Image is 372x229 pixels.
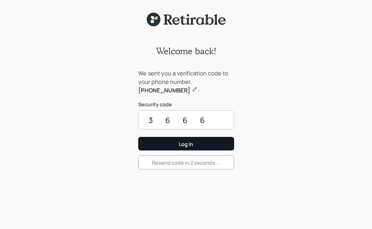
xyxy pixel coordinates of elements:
div: Resend code in 2 seconds... [152,159,220,166]
div: Log In [179,141,193,148]
label: Security code [138,101,234,108]
div: We sent you a verification code to your phone number, : [138,69,234,95]
button: Resend code in 2 seconds... [138,156,234,169]
button: Log In [138,137,234,150]
input: •••• [138,110,234,129]
b: [PHONE_NUMBER] [138,86,190,94]
h2: Welcome back! [156,46,216,56]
